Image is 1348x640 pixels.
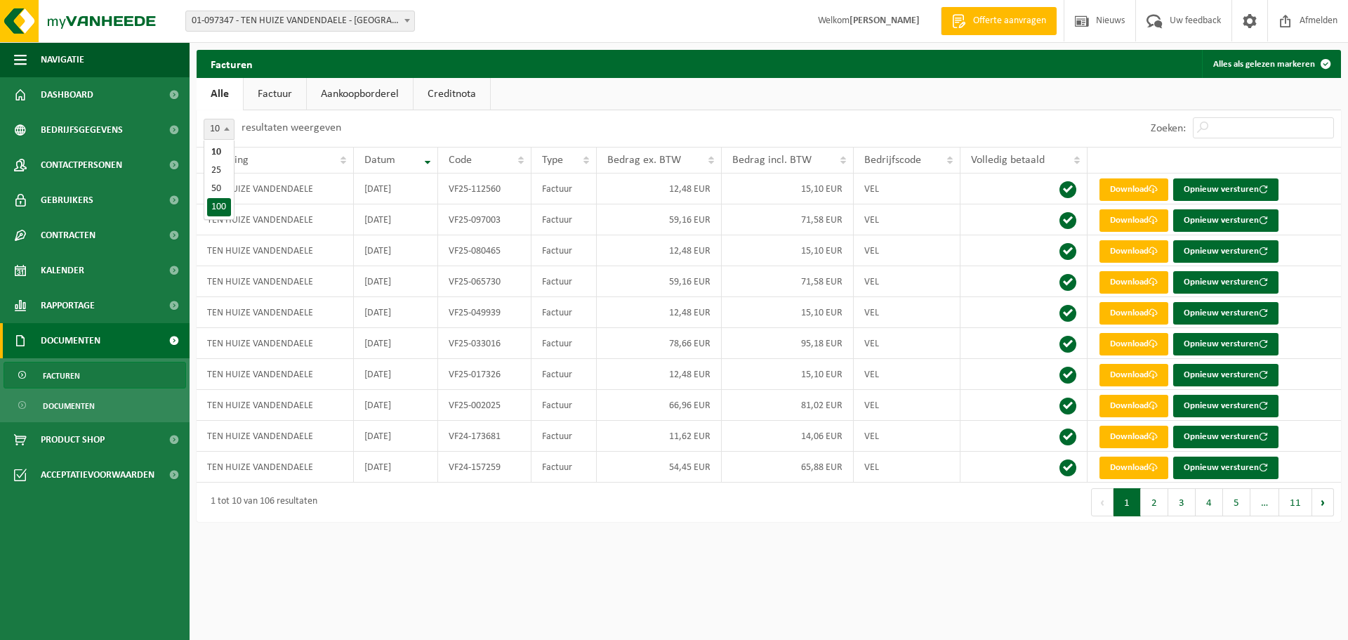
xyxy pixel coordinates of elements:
[204,119,234,139] span: 10
[864,155,921,166] span: Bedrijfscode
[597,390,722,421] td: 66,96 EUR
[41,253,84,288] span: Kalender
[732,155,812,166] span: Bedrag incl. BTW
[531,174,596,204] td: Factuur
[722,174,854,204] td: 15,10 EUR
[307,78,413,110] a: Aankoopborderel
[597,452,722,483] td: 54,45 EUR
[204,119,234,140] span: 10
[354,390,438,421] td: [DATE]
[722,359,854,390] td: 15,10 EUR
[438,421,531,452] td: VF24-173681
[531,266,596,297] td: Factuur
[531,297,596,328] td: Factuur
[197,297,354,328] td: TEN HUIZE VANDENDAELE
[1202,50,1340,78] button: Alles als gelezen markeren
[722,421,854,452] td: 14,06 EUR
[41,323,100,358] span: Documenten
[597,297,722,328] td: 12,48 EUR
[197,266,354,297] td: TEN HUIZE VANDENDAELE
[186,11,414,31] span: 01-097347 - TEN HUIZE VANDENDAELE - ETIKHOVE
[1173,457,1278,479] button: Opnieuw versturen
[1312,488,1334,516] button: Next
[207,143,231,162] li: 10
[438,174,531,204] td: VF25-112560
[1173,302,1278,325] button: Opnieuw versturen
[722,297,854,328] td: 15,10 EUR
[354,174,438,204] td: [DATE]
[941,7,1057,35] a: Offerte aanvragen
[204,490,317,515] div: 1 tot 10 van 106 resultaten
[597,235,722,266] td: 12,48 EUR
[1173,178,1278,201] button: Opnieuw versturen
[1091,488,1114,516] button: Previous
[970,14,1050,28] span: Offerte aanvragen
[207,198,231,216] li: 100
[597,421,722,452] td: 11,62 EUR
[41,112,123,148] span: Bedrijfsgegevens
[1173,240,1278,263] button: Opnieuw versturen
[542,155,563,166] span: Type
[1099,426,1168,448] a: Download
[197,421,354,452] td: TEN HUIZE VANDENDAELE
[354,359,438,390] td: [DATE]
[438,266,531,297] td: VF25-065730
[1099,209,1168,232] a: Download
[1173,333,1278,355] button: Opnieuw versturen
[43,363,80,389] span: Facturen
[41,42,84,77] span: Navigatie
[1173,271,1278,294] button: Opnieuw versturen
[1099,364,1168,386] a: Download
[354,328,438,359] td: [DATE]
[531,421,596,452] td: Factuur
[41,77,93,112] span: Dashboard
[41,183,93,218] span: Gebruikers
[354,204,438,235] td: [DATE]
[854,328,960,359] td: VEL
[1173,209,1278,232] button: Opnieuw versturen
[971,155,1045,166] span: Volledig betaald
[1114,488,1141,516] button: 1
[1099,178,1168,201] a: Download
[438,390,531,421] td: VF25-002025
[1099,240,1168,263] a: Download
[597,204,722,235] td: 59,16 EUR
[449,155,472,166] span: Code
[197,452,354,483] td: TEN HUIZE VANDENDAELE
[1099,457,1168,479] a: Download
[354,421,438,452] td: [DATE]
[43,393,95,419] span: Documenten
[850,15,920,26] strong: [PERSON_NAME]
[185,11,415,32] span: 01-097347 - TEN HUIZE VANDENDAELE - ETIKHOVE
[722,452,854,483] td: 65,88 EUR
[4,392,186,419] a: Documenten
[364,155,395,166] span: Datum
[41,457,154,492] span: Acceptatievoorwaarden
[531,204,596,235] td: Factuur
[438,328,531,359] td: VF25-033016
[1099,271,1168,294] a: Download
[207,162,231,180] li: 25
[722,235,854,266] td: 15,10 EUR
[531,452,596,483] td: Factuur
[197,390,354,421] td: TEN HUIZE VANDENDAELE
[854,266,960,297] td: VEL
[597,328,722,359] td: 78,66 EUR
[354,297,438,328] td: [DATE]
[438,204,531,235] td: VF25-097003
[41,288,95,323] span: Rapportage
[1196,488,1223,516] button: 4
[1141,488,1168,516] button: 2
[854,297,960,328] td: VEL
[41,422,105,457] span: Product Shop
[1279,488,1312,516] button: 11
[1168,488,1196,516] button: 3
[531,328,596,359] td: Factuur
[1099,333,1168,355] a: Download
[41,218,95,253] span: Contracten
[1173,364,1278,386] button: Opnieuw versturen
[597,174,722,204] td: 12,48 EUR
[197,204,354,235] td: TEN HUIZE VANDENDAELE
[41,148,122,183] span: Contactpersonen
[597,359,722,390] td: 12,48 EUR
